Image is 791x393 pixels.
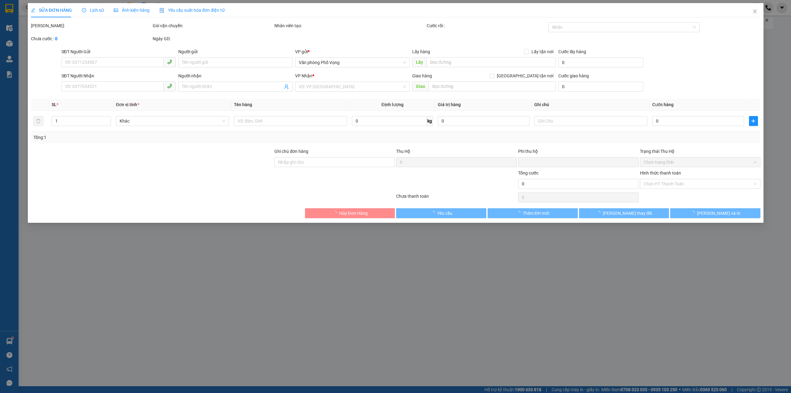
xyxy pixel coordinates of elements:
span: loading [430,211,437,215]
button: plus [749,116,758,126]
span: kg [426,116,433,126]
span: Lấy tận nơi [529,48,556,55]
div: Phí thu hộ [518,148,638,157]
button: Hủy Đơn Hàng [305,208,395,218]
input: VD: Bàn, Ghế [234,116,347,126]
span: [PERSON_NAME] thay đổi [603,210,652,217]
span: Tổng cước [518,171,538,175]
span: Thêm ĐH mới [523,210,549,217]
span: close [752,9,757,14]
label: Cước giao hàng [558,73,589,78]
span: Khác [120,116,225,126]
input: Cước giao hàng [558,82,643,92]
span: Đơn vị tính [116,102,139,107]
span: Hủy Đơn Hàng [339,210,367,217]
b: 0 [55,36,57,41]
div: Tổng: 1 [33,134,305,141]
span: clock-circle [82,8,86,12]
span: Yêu cầu xuất hóa đơn điện tử [159,8,225,13]
div: Người nhận [178,72,293,79]
div: Trạng thái Thu Hộ [640,148,760,155]
span: VP Nhận [295,73,312,78]
div: Chưa thanh toán [395,193,517,204]
span: Ảnh kiện hàng [114,8,150,13]
button: [PERSON_NAME] thay đổi [579,208,669,218]
img: icon [159,8,164,13]
div: Ngày GD: [153,35,273,42]
th: Ghi chú [532,99,650,111]
span: phone [167,84,172,89]
span: Giao [412,81,428,91]
div: Chưa cước : [31,35,151,42]
span: phone [167,59,172,64]
label: Cước lấy hàng [558,49,586,54]
span: Lấy hàng [412,49,430,54]
span: SỬA ĐƠN HÀNG [31,8,72,13]
span: picture [114,8,118,12]
div: SĐT Người Nhận [61,72,176,79]
div: SĐT Người Gửi [61,48,176,55]
button: Close [746,3,763,20]
span: loading [690,211,697,215]
span: plus [749,119,757,123]
button: [PERSON_NAME] và In [670,208,760,218]
span: Văn phòng Phố Vọng [299,58,406,67]
span: Yêu cầu [437,210,452,217]
span: loading [332,211,339,215]
button: delete [33,116,43,126]
div: [PERSON_NAME]: [31,22,151,29]
span: [PERSON_NAME] và In [697,210,740,217]
button: Yêu cầu [396,208,486,218]
span: Lấy [412,57,426,67]
input: Ghi chú đơn hàng [274,157,395,167]
span: user-add [284,84,289,89]
label: Hình thức thanh toán [640,171,681,175]
span: Giá trị hàng [438,102,460,107]
span: Chọn trạng thái [643,158,756,167]
span: SL [52,102,57,107]
div: Nhân viên tạo: [274,22,425,29]
span: [GEOGRAPHIC_DATA] tận nơi [494,72,556,79]
span: Tên hàng [234,102,252,107]
div: Cước rồi : [427,22,547,29]
input: Ghi Chú [534,116,647,126]
span: Định lượng [381,102,403,107]
input: Dọc đường [426,57,556,67]
span: loading [596,211,603,215]
div: Gói vận chuyển: [153,22,273,29]
span: Lịch sử [82,8,104,13]
input: Dọc đường [428,81,556,91]
span: edit [31,8,35,12]
div: Người gửi [178,48,293,55]
button: Thêm ĐH mới [488,208,578,218]
span: Cước hàng [652,102,674,107]
input: Cước lấy hàng [558,58,643,67]
div: VP gửi [295,48,409,55]
span: loading [516,211,523,215]
span: Giao hàng [412,73,432,78]
label: Ghi chú đơn hàng [274,149,308,154]
span: Thu Hộ [396,149,410,154]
